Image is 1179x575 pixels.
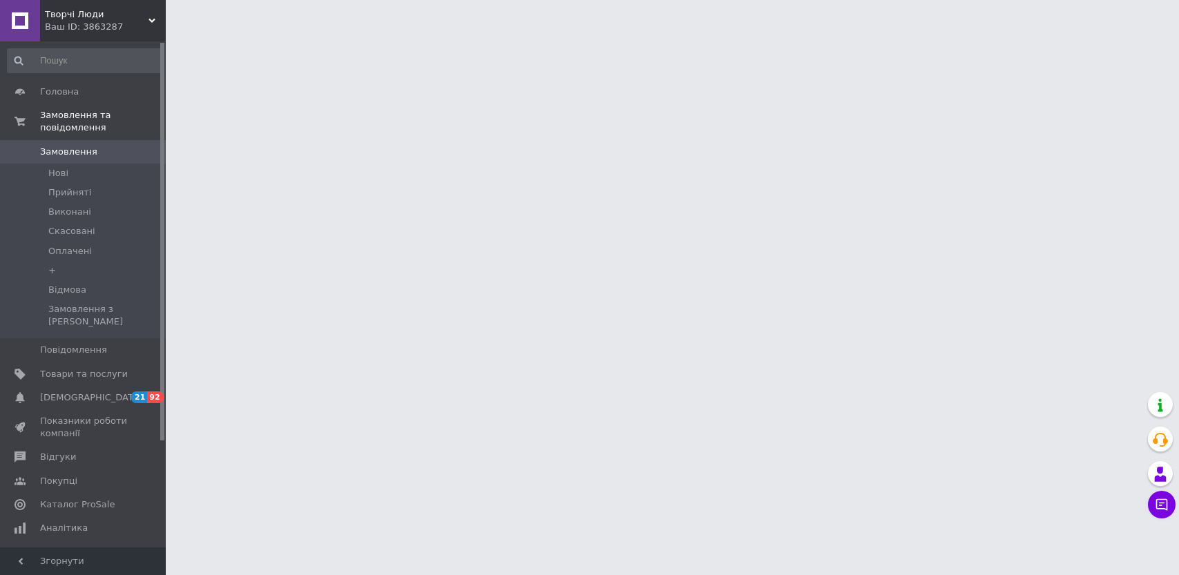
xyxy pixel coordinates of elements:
span: + [48,264,56,277]
span: Аналітика [40,522,88,534]
span: Нові [48,167,68,179]
span: Замовлення та повідомлення [40,109,166,134]
span: Головна [40,86,79,98]
button: Чат з покупцем [1148,491,1176,518]
span: Скасовані [48,225,95,237]
span: Повідомлення [40,344,107,356]
span: 21 [131,391,147,403]
span: Виконані [48,206,91,218]
span: 92 [147,391,163,403]
span: Каталог ProSale [40,498,115,511]
span: Творчі Люди [45,8,148,21]
span: Відгуки [40,451,76,463]
span: Прийняті [48,186,91,199]
span: Відмова [48,284,86,296]
span: Замовлення з [PERSON_NAME] [48,303,162,328]
span: Показники роботи компанії [40,415,128,440]
div: Ваш ID: 3863287 [45,21,166,33]
span: Інструменти веб-майстра та SEO [40,545,128,570]
span: Покупці [40,475,77,487]
span: Замовлення [40,146,97,158]
span: Оплачені [48,245,92,257]
span: Товари та послуги [40,368,128,380]
span: [DEMOGRAPHIC_DATA] [40,391,142,404]
input: Пошук [7,48,163,73]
